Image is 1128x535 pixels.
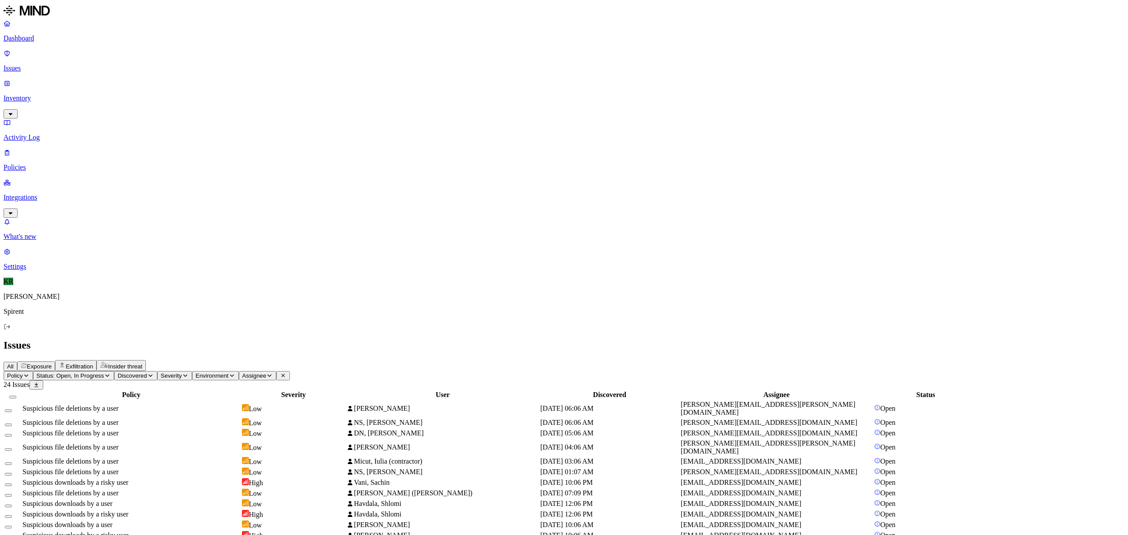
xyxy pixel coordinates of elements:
img: status-open.svg [874,443,880,450]
a: Settings [4,248,1124,271]
span: Vani, Sachin [354,479,390,486]
span: Insider threat [108,363,142,370]
span: Low [249,490,262,497]
p: What's new [4,233,1124,241]
a: Integrations [4,178,1124,216]
p: Activity Log [4,134,1124,141]
span: [PERSON_NAME] [354,443,410,451]
span: Open [880,479,896,486]
p: Policies [4,163,1124,171]
img: status-open.svg [874,489,880,495]
span: [EMAIL_ADDRESS][DOMAIN_NAME] [681,457,801,465]
button: Select row [5,483,12,486]
img: status-open.svg [874,468,880,474]
div: Severity [242,391,345,399]
div: Assignee [681,391,872,399]
span: Low [249,405,262,412]
span: [EMAIL_ADDRESS][DOMAIN_NAME] [681,479,801,486]
button: Select row [5,515,12,518]
span: Open [880,419,896,426]
span: [PERSON_NAME] [354,405,410,412]
p: Spirent [4,308,1124,316]
span: NS, [PERSON_NAME] [354,419,423,426]
span: Open [880,510,896,518]
span: [DATE] 05:06 AM [540,429,594,437]
button: Select all [9,396,16,398]
span: Open [880,429,896,437]
span: All [7,363,14,370]
span: [DATE] 12:06 PM [540,510,593,518]
span: Assignee [242,372,267,379]
span: Open [880,443,896,451]
span: [EMAIL_ADDRESS][DOMAIN_NAME] [681,500,801,507]
span: Environment [196,372,229,379]
span: Exfiltration [66,363,93,370]
span: Open [880,457,896,465]
span: [PERSON_NAME][EMAIL_ADDRESS][DOMAIN_NAME] [681,429,857,437]
p: Settings [4,263,1124,271]
a: Dashboard [4,19,1124,42]
img: severity-low.svg [242,499,249,506]
span: Low [249,430,262,437]
a: Issues [4,49,1124,72]
span: [PERSON_NAME][EMAIL_ADDRESS][PERSON_NAME][DOMAIN_NAME] [681,401,855,416]
span: DN, [PERSON_NAME] [354,429,423,437]
span: Suspicious file deletions by a user [22,468,119,476]
span: [DATE] 07:09 PM [540,489,593,497]
span: [DATE] 06:06 AM [540,419,594,426]
span: Low [249,444,262,451]
span: Havdala, Shlomi [354,500,401,507]
p: Issues [4,64,1124,72]
span: Policy [7,372,23,379]
span: Low [249,458,262,465]
img: severity-low.svg [242,520,249,528]
button: Select row [5,448,12,451]
span: Havdala, Shlomi [354,510,401,518]
div: Policy [22,391,240,399]
img: severity-high.svg [242,478,249,485]
img: status-open.svg [874,429,880,435]
button: Select row [5,462,12,465]
span: [EMAIL_ADDRESS][DOMAIN_NAME] [681,510,801,518]
div: Status [874,391,978,399]
span: Suspicious downloads by a user [22,500,112,507]
span: [PERSON_NAME] ([PERSON_NAME]) [354,489,472,497]
span: [EMAIL_ADDRESS][DOMAIN_NAME] [681,521,801,528]
a: Inventory [4,79,1124,117]
span: Low [249,521,262,529]
span: Exposure [27,363,52,370]
img: MIND [4,4,50,18]
a: Policies [4,149,1124,171]
button: Select row [5,473,12,476]
img: status-open.svg [874,510,880,516]
span: Open [880,468,896,476]
button: Select row [5,424,12,426]
span: Low [249,419,262,427]
span: Status: Open, In Progress [37,372,104,379]
span: [DATE] 04:06 AM [540,443,594,451]
span: [DATE] 12:06 PM [540,500,593,507]
a: What's new [4,218,1124,241]
img: status-open.svg [874,521,880,527]
span: High [249,511,263,518]
span: [DATE] 06:06 AM [540,405,594,412]
span: 24 Issues [4,381,30,388]
img: status-open.svg [874,479,880,485]
span: Suspicious file deletions by a user [22,443,119,451]
img: severity-low.svg [242,404,249,411]
button: Select row [5,409,12,412]
img: severity-low.svg [242,429,249,436]
button: Select row [5,434,12,437]
span: Suspicious file deletions by a user [22,419,119,426]
div: User [347,391,538,399]
div: Discovered [540,391,679,399]
p: Inventory [4,94,1124,102]
a: MIND [4,4,1124,19]
img: severity-low.svg [242,457,249,464]
span: Low [249,500,262,508]
img: status-open.svg [874,405,880,411]
span: Open [880,405,896,412]
span: [PERSON_NAME][EMAIL_ADDRESS][DOMAIN_NAME] [681,419,857,426]
p: Dashboard [4,34,1124,42]
span: Low [249,468,262,476]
